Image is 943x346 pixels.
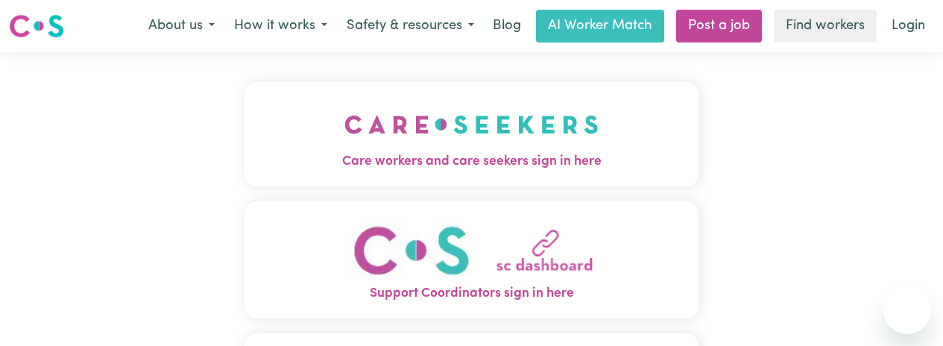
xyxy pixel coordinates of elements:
button: Support Coordinators sign in here [245,201,698,318]
a: AI Worker Match [536,10,664,43]
span: Support Coordinators sign in here [245,284,698,303]
a: Blog [484,10,530,43]
a: Post a job [676,10,762,43]
button: Safety & resources [337,10,484,42]
a: Careseekers logo [9,9,64,43]
span: Care workers and care seekers sign in here [245,152,698,172]
iframe: Schaltfläche zum Öffnen des Messaging-Fensters [883,286,931,334]
a: Find workers [774,10,877,43]
button: About us [139,10,224,42]
button: How it works [224,10,337,42]
img: Careseekers logo [9,13,64,40]
button: Care workers and care seekers sign in here [245,82,698,186]
a: Login [883,10,934,43]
